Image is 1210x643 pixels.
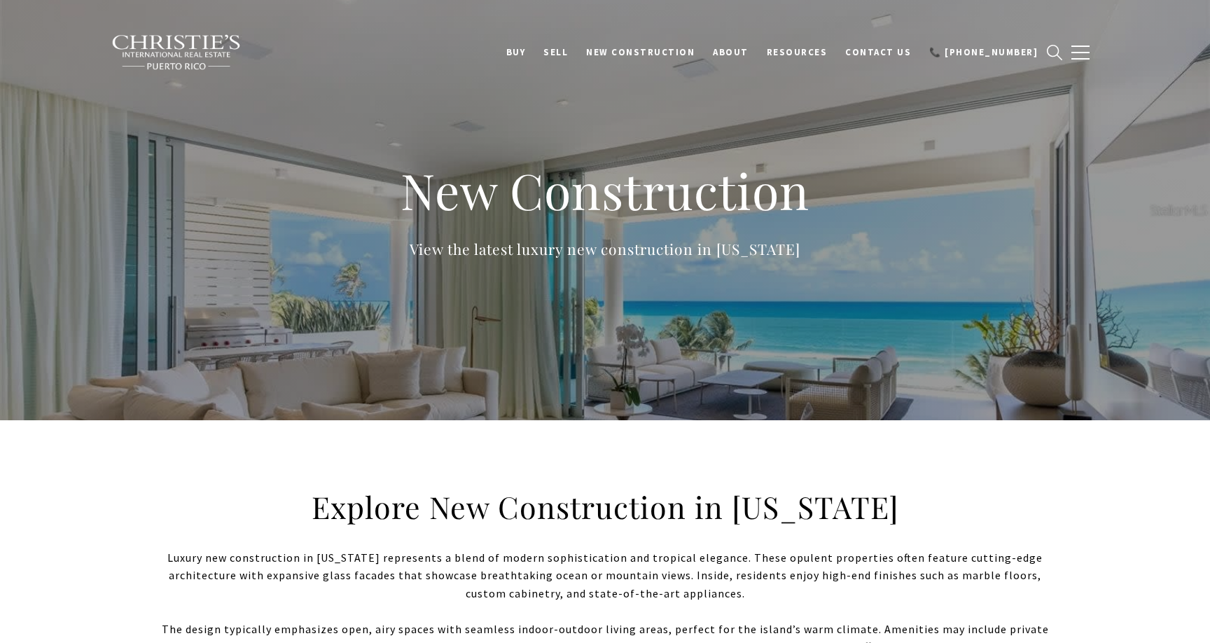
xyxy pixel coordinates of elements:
h1: New Construction [325,160,885,221]
p: View the latest luxury new construction in [US_STATE] [325,237,885,261]
a: 📞 [PHONE_NUMBER] [920,39,1047,65]
span: 📞 [PHONE_NUMBER] [929,46,1038,57]
a: BUY [497,39,535,65]
img: Christie's International Real Estate black text logo [111,34,242,71]
a: Resources [758,39,837,65]
span: New Construction [586,46,695,57]
a: About [704,39,758,65]
a: New Construction [577,39,704,65]
span: Contact Us [845,46,911,57]
h2: Explore New Construction in [US_STATE] [304,488,906,527]
a: SELL [534,39,577,65]
p: Luxury new construction in [US_STATE] represents a blend of modern sophistication and tropical el... [150,549,1060,603]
